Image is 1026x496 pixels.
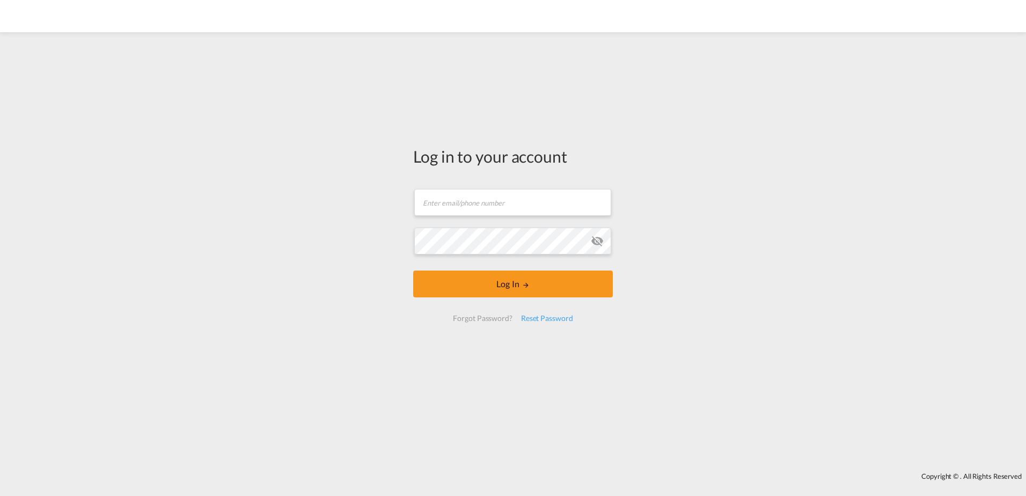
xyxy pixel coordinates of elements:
div: Forgot Password? [449,309,516,328]
button: LOGIN [413,271,613,297]
div: Reset Password [517,309,577,328]
md-icon: icon-eye-off [591,235,604,247]
input: Enter email/phone number [414,189,611,216]
div: Log in to your account [413,145,613,167]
